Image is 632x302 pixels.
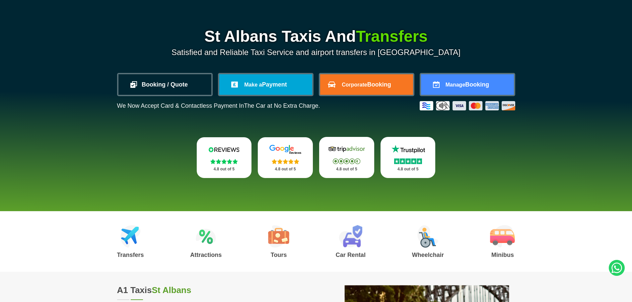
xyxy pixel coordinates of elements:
span: Corporate [342,82,367,88]
h3: Tours [268,252,289,258]
img: Stars [272,159,299,164]
img: Stars [333,158,360,164]
img: Wheelchair [417,225,439,248]
h3: Minibus [490,252,515,258]
h3: Transfers [117,252,144,258]
span: Manage [446,82,465,88]
a: Reviews.io Stars 4.8 out of 5 [197,137,252,178]
a: Booking / Quote [118,74,211,95]
img: Google [265,145,305,154]
a: ManageBooking [421,74,514,95]
span: Make a [244,82,262,88]
span: St Albans [152,285,191,295]
img: Trustpilot [388,144,428,154]
a: Make aPayment [219,74,312,95]
img: Credit And Debit Cards [420,101,515,110]
img: Attractions [196,225,216,248]
span: Transfers [356,28,428,45]
h3: Car Rental [336,252,366,258]
p: 4.8 out of 5 [265,165,306,173]
img: Car Rental [339,225,362,248]
p: 4.8 out of 5 [326,165,367,173]
a: Trustpilot Stars 4.8 out of 5 [381,137,436,178]
h3: Attractions [190,252,222,258]
img: Tours [268,225,289,248]
h2: A1 Taxis [117,285,308,295]
a: Google Stars 4.8 out of 5 [258,137,313,178]
a: Tripadvisor Stars 4.8 out of 5 [319,137,374,178]
span: The Car at No Extra Charge. [244,102,320,109]
p: We Now Accept Card & Contactless Payment In [117,102,320,109]
img: Airport Transfers [120,225,141,248]
img: Stars [394,158,422,164]
h1: St Albans Taxis And [117,29,515,44]
p: Satisfied and Reliable Taxi Service and airport transfers in [GEOGRAPHIC_DATA] [117,48,515,57]
img: Minibus [490,225,515,248]
img: Stars [210,159,238,164]
img: Reviews.io [204,145,244,154]
p: 4.8 out of 5 [204,165,245,173]
a: CorporateBooking [320,74,413,95]
img: Tripadvisor [327,144,367,154]
h3: Wheelchair [412,252,444,258]
p: 4.8 out of 5 [388,165,428,173]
